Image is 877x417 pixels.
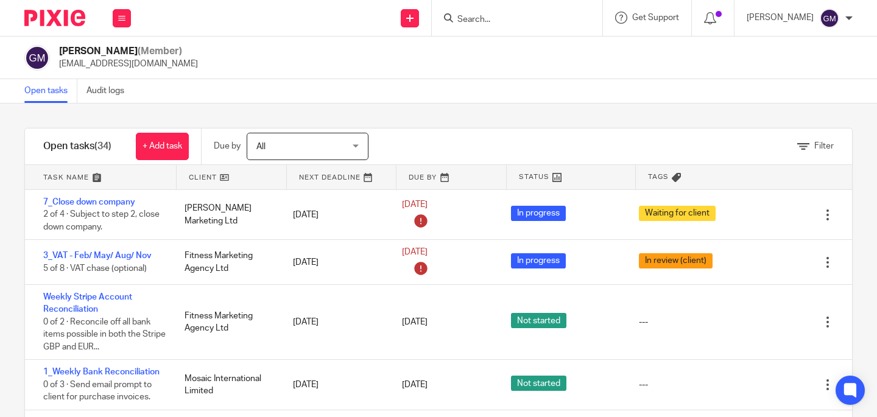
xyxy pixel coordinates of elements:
span: 0 of 3 · Send email prompt to client for purchase invoices. [43,380,152,402]
div: [DATE] [281,310,390,334]
span: (Member) [138,46,182,56]
span: Status [519,172,549,182]
span: In review (client) [639,253,713,268]
span: Filter [814,142,834,150]
div: Fitness Marketing Agency Ltd [172,244,281,281]
div: [DATE] [281,373,390,397]
div: [DATE] [281,250,390,275]
span: [DATE] [402,318,428,326]
div: Mosaic International Limited [172,366,281,404]
h2: [PERSON_NAME] [59,45,198,58]
div: [DATE] [281,203,390,227]
span: Not started [511,313,566,328]
span: (34) [94,141,111,151]
span: Not started [511,376,566,391]
img: Pixie [24,10,85,26]
span: Waiting for client [639,206,716,221]
a: Audit logs [86,79,133,103]
a: + Add task [136,133,189,160]
a: Weekly Stripe Account Reconciliation [43,293,132,314]
span: [DATE] [402,380,428,389]
a: Open tasks [24,79,77,103]
span: 0 of 2 · Reconcile off all bank items possible in both the Stripe GBP and EUR... [43,318,166,351]
span: Tags [648,172,669,182]
p: Due by [214,140,241,152]
div: --- [639,316,648,328]
span: 2 of 4 · Subject to step 2, close down company. [43,211,160,232]
span: 5 of 8 · VAT chase (optional) [43,264,147,273]
a: 1_Weekly Bank Reconciliation [43,368,160,376]
h1: Open tasks [43,140,111,153]
span: All [256,142,266,151]
div: [PERSON_NAME] Marketing Ltd [172,196,281,233]
img: svg%3E [24,45,50,71]
img: svg%3E [820,9,839,28]
a: 7_Close down company [43,198,135,206]
span: In progress [511,253,566,268]
span: In progress [511,206,566,221]
p: [EMAIL_ADDRESS][DOMAIN_NAME] [59,58,198,70]
div: --- [639,379,648,391]
span: [DATE] [402,248,428,257]
a: 3_VAT - Feb/ May/ Aug/ Nov [43,251,152,260]
input: Search [456,15,566,26]
span: [DATE] [402,201,428,209]
div: Fitness Marketing Agency Ltd [172,304,281,341]
span: Get Support [632,13,679,22]
p: [PERSON_NAME] [747,12,814,24]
